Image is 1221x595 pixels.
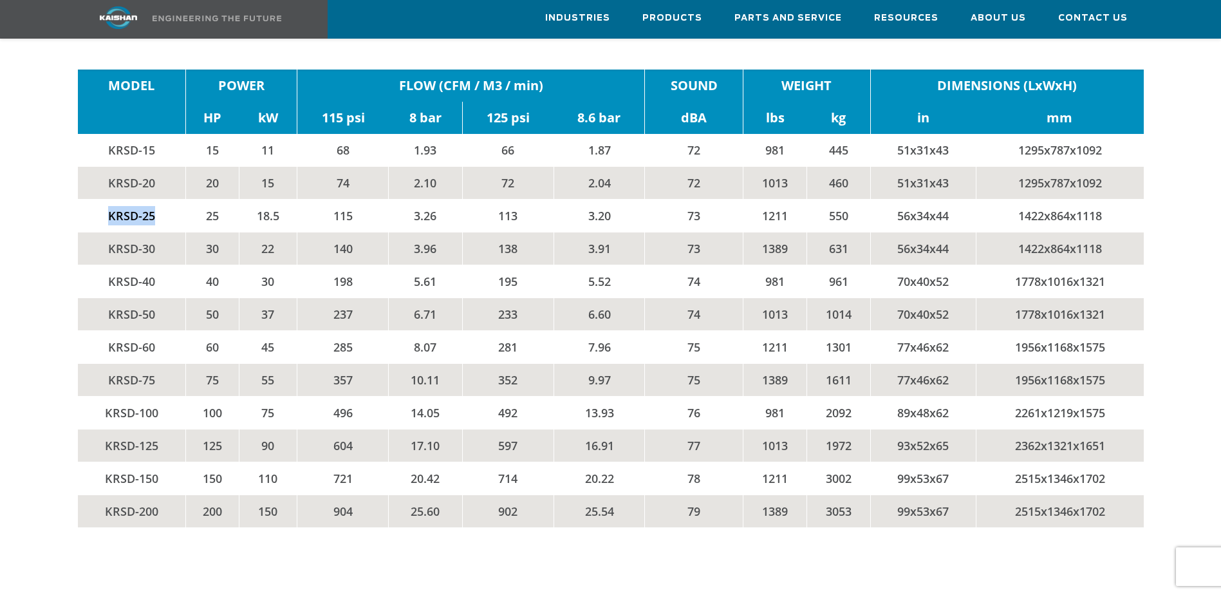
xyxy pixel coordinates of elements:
[70,6,167,29] img: kaishan logo
[806,200,870,232] td: 550
[389,265,462,298] td: 5.61
[78,364,186,397] td: KRSD-75
[297,134,389,167] td: 68
[870,265,976,298] td: 70x40x52
[389,102,462,134] td: 8 bar
[743,265,806,298] td: 981
[743,430,806,462] td: 1013
[239,265,297,298] td: 30
[554,265,645,298] td: 5.52
[297,298,389,331] td: 237
[976,298,1143,331] td: 1778x1016x1321
[78,495,186,528] td: KRSD-200
[976,102,1143,134] td: mm
[185,495,239,528] td: 200
[78,167,186,200] td: KRSD-20
[806,495,870,528] td: 3053
[806,102,870,134] td: kg
[239,397,297,430] td: 75
[78,265,186,298] td: KRSD-40
[976,462,1143,495] td: 2515x1346x1702
[743,364,806,397] td: 1389
[545,1,610,35] a: Industries
[870,134,976,167] td: 51x31x43
[462,232,554,265] td: 138
[806,134,870,167] td: 445
[554,462,645,495] td: 20.22
[976,364,1143,397] td: 1956x1168x1575
[870,298,976,331] td: 70x40x52
[389,200,462,232] td: 3.26
[462,364,554,397] td: 352
[297,364,389,397] td: 357
[870,102,976,134] td: in
[78,298,186,331] td: KRSD-50
[806,462,870,495] td: 3002
[78,70,186,102] td: MODEL
[239,102,297,134] td: kW
[645,70,743,102] td: SOUND
[976,265,1143,298] td: 1778x1016x1321
[153,15,281,21] img: Engineering the future
[645,462,743,495] td: 78
[554,200,645,232] td: 3.20
[806,430,870,462] td: 1972
[645,397,743,430] td: 76
[185,102,239,134] td: HP
[554,298,645,331] td: 6.60
[239,495,297,528] td: 150
[806,298,870,331] td: 1014
[389,462,462,495] td: 20.42
[389,495,462,528] td: 25.60
[185,167,239,200] td: 20
[297,331,389,364] td: 285
[462,200,554,232] td: 113
[462,462,554,495] td: 714
[185,364,239,397] td: 75
[976,430,1143,462] td: 2362x1321x1651
[239,364,297,397] td: 55
[806,364,870,397] td: 1611
[462,167,554,200] td: 72
[462,102,554,134] td: 125 psi
[185,462,239,495] td: 150
[642,11,702,26] span: Products
[185,134,239,167] td: 15
[743,495,806,528] td: 1389
[185,397,239,430] td: 100
[743,331,806,364] td: 1211
[297,102,389,134] td: 115 psi
[870,495,976,528] td: 99x53x67
[78,430,186,462] td: KRSD-125
[874,11,938,26] span: Resources
[806,167,870,200] td: 460
[78,232,186,265] td: KRSD-30
[645,102,743,134] td: dBA
[743,102,806,134] td: lbs
[239,462,297,495] td: 110
[645,200,743,232] td: 73
[297,200,389,232] td: 115
[1058,11,1128,26] span: Contact Us
[870,200,976,232] td: 56x34x44
[743,167,806,200] td: 1013
[297,397,389,430] td: 496
[239,200,297,232] td: 18.5
[554,430,645,462] td: 16.91
[870,331,976,364] td: 77x46x62
[645,495,743,528] td: 79
[971,1,1026,35] a: About Us
[297,167,389,200] td: 74
[743,200,806,232] td: 1211
[976,495,1143,528] td: 2515x1346x1702
[389,232,462,265] td: 3.96
[642,1,702,35] a: Products
[389,430,462,462] td: 17.10
[870,462,976,495] td: 99x53x67
[297,70,645,102] td: FLOW (CFM / M3 / min)
[554,397,645,430] td: 13.93
[185,70,297,102] td: POWER
[870,232,976,265] td: 56x34x44
[554,102,645,134] td: 8.6 bar
[1058,1,1128,35] a: Contact Us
